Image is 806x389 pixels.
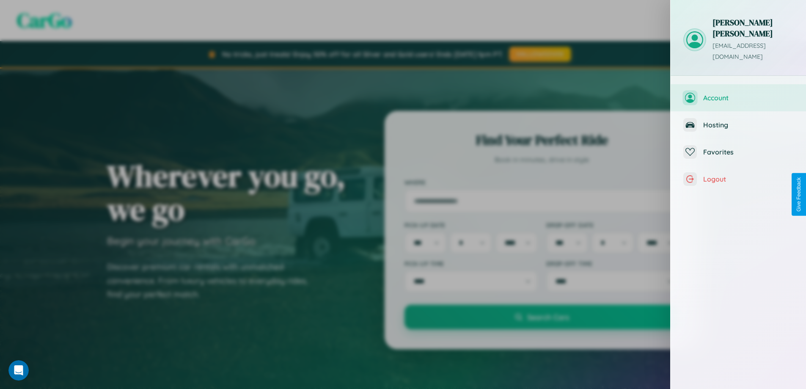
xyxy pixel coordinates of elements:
[671,84,806,111] button: Account
[712,41,793,63] p: [EMAIL_ADDRESS][DOMAIN_NAME]
[671,111,806,138] button: Hosting
[703,121,793,129] span: Hosting
[671,166,806,193] button: Logout
[703,148,793,156] span: Favorites
[712,17,793,39] h3: [PERSON_NAME] [PERSON_NAME]
[8,360,29,381] iframe: Intercom live chat
[703,94,793,102] span: Account
[703,175,793,183] span: Logout
[796,177,802,212] div: Give Feedback
[671,138,806,166] button: Favorites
